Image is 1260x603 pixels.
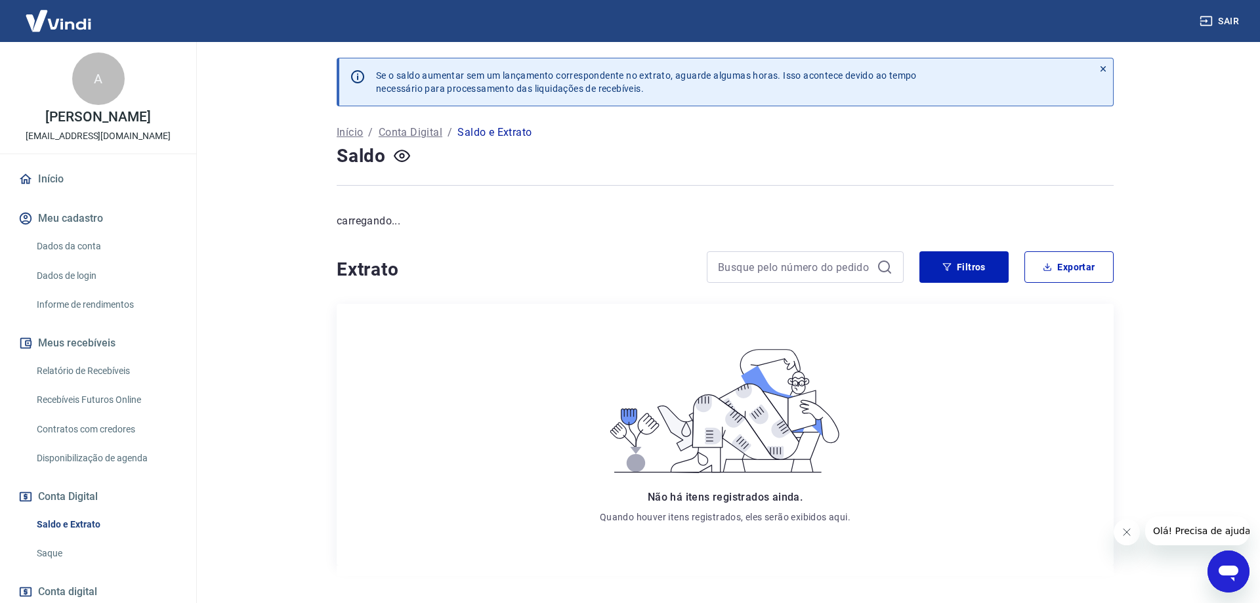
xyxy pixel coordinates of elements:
p: [PERSON_NAME] [45,110,150,124]
a: Informe de rendimentos [31,291,180,318]
p: / [448,125,452,140]
p: Se o saldo aumentar sem um lançamento correspondente no extrato, aguarde algumas horas. Isso acon... [376,69,917,95]
a: Saque [31,540,180,567]
span: Olá! Precisa de ajuda? [8,9,110,20]
a: Saldo e Extrato [31,511,180,538]
a: Relatório de Recebíveis [31,358,180,385]
button: Sair [1197,9,1244,33]
a: Início [337,125,363,140]
span: Conta digital [38,583,97,601]
p: carregando... [337,213,1114,229]
p: [EMAIL_ADDRESS][DOMAIN_NAME] [26,129,171,143]
a: Início [16,165,180,194]
iframe: Close message [1114,519,1140,545]
button: Conta Digital [16,482,180,511]
p: / [368,125,373,140]
button: Exportar [1024,251,1114,283]
a: Contratos com credores [31,416,180,443]
a: Disponibilização de agenda [31,445,180,472]
a: Recebíveis Futuros Online [31,386,180,413]
p: Saldo e Extrato [457,125,532,140]
button: Filtros [919,251,1009,283]
button: Meu cadastro [16,204,180,233]
a: Dados de login [31,262,180,289]
div: A [72,52,125,105]
img: Vindi [16,1,101,41]
iframe: Message from company [1145,516,1249,545]
a: Dados da conta [31,233,180,260]
span: Não há itens registrados ainda. [648,491,803,503]
iframe: Button to launch messaging window [1207,551,1249,593]
h4: Extrato [337,257,691,283]
p: Quando houver itens registrados, eles serão exibidos aqui. [600,510,850,524]
input: Busque pelo número do pedido [718,257,871,277]
button: Meus recebíveis [16,329,180,358]
h4: Saldo [337,143,386,169]
a: Conta Digital [379,125,442,140]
